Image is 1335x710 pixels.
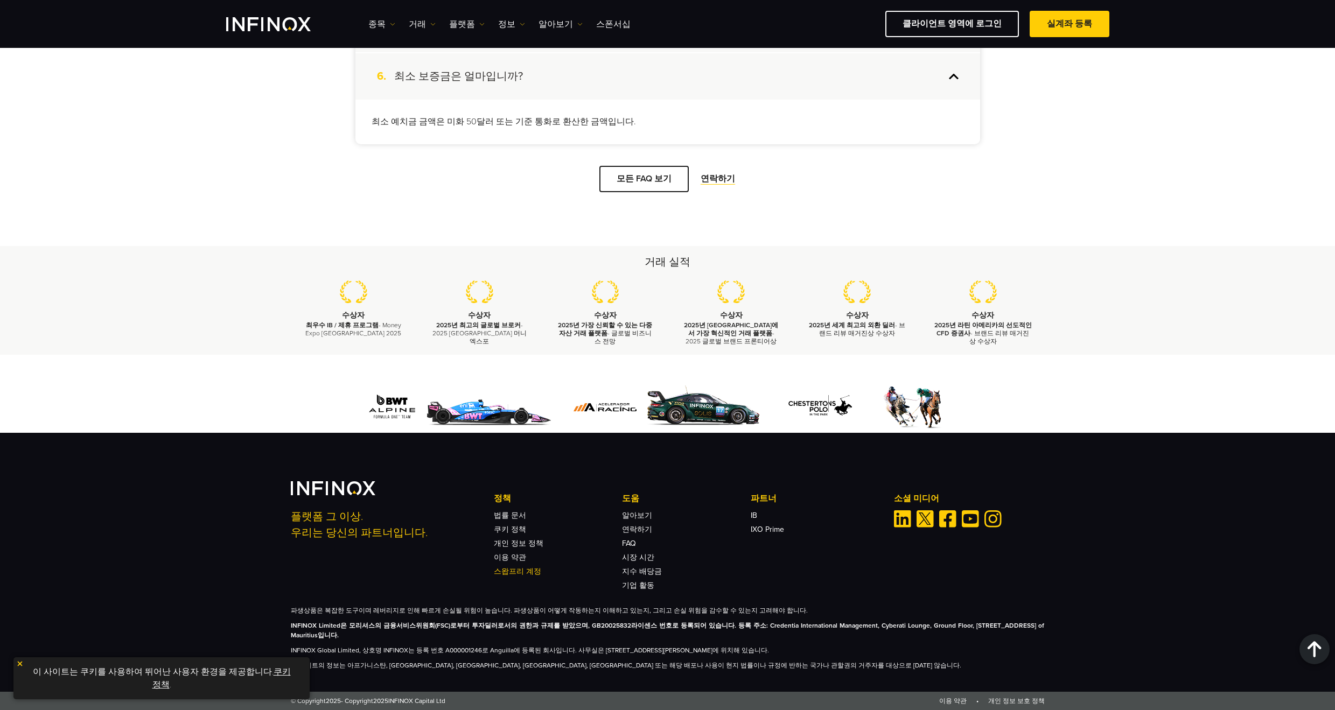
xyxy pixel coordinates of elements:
a: INFINOX Logo [226,17,336,31]
strong: 수상자 [594,311,617,320]
a: 개인 정보 보호 정책 [988,697,1045,705]
strong: 최우수 IB / 제휴 프로그램 [306,321,379,329]
a: 시장 시간 [622,553,654,562]
a: 거래 [409,18,436,31]
a: 종목 [368,18,395,31]
a: 이용 약관 [494,553,526,562]
a: 쿠키 정책 [494,525,526,534]
span: 2025 [326,697,341,705]
strong: 2025년 세계 최고의 외환 딜러 [809,321,895,329]
span: © Copyright - Copyright INFINOX Capital Ltd [291,696,445,706]
strong: 2025년 [GEOGRAPHIC_DATA]에서 가장 혁신적인 거래 플랫폼 [684,321,778,337]
a: IB [751,511,757,520]
p: 도움 [622,492,750,505]
a: FAQ [622,539,636,548]
span: 2025 [373,697,388,705]
a: 연락하기 [622,525,652,534]
h4: 최소 보증금은 얼마입니까? [394,69,523,83]
strong: 2025년 가장 신뢰할 수 있는 다중 자산 거래 플랫폼 [558,321,652,337]
a: 알아보기 [539,18,583,31]
a: 실계좌 등록 [1030,11,1109,37]
a: 모든 FAQ 보기 [599,166,689,192]
a: Linkedin [894,510,911,528]
a: 클라이언트 영역에 로그인 [885,11,1019,37]
a: 플랫폼 [449,18,485,31]
strong: 수상자 [846,311,869,320]
strong: 수상자 [468,311,491,320]
strong: 2025년 최고의 글로벌 브로커 [436,321,521,329]
p: 소셜 미디어 [894,492,1045,505]
p: - 브랜드 리뷰 매거진상 수상자 [933,321,1032,346]
a: 지수 배당금 [622,567,662,576]
a: 개인 정보 정책 [494,539,543,548]
h2: 거래 실적 [291,255,1045,270]
a: 기업 활동 [622,581,654,590]
p: 최소 예치금 금액은 미화 50달러 또는 기준 통화로 환산한 금액입니다. [372,116,964,128]
p: - 글로벌 비즈니스 전망 [556,321,655,346]
p: INFINOX Global Limited, 상호명 INFINOX는 등록 번호 A000001246로 Anguilla에 등록된 회사입니다. 사무실은 [STREET_ADDRESS]... [291,645,1045,655]
p: 파트너 [751,492,879,505]
p: 이 사이트는 쿠키를 사용하여 뛰어난 사용자 환경을 제공합니다. . [19,663,304,694]
p: - 2025 [GEOGRAPHIC_DATA] 머니 엑스포 [430,321,529,346]
img: yellow close icon [16,660,24,667]
strong: 수상자 [342,311,365,320]
strong: 수상자 [971,311,994,320]
p: 파생상품은 복잡한 도구이며 레버리지로 인해 빠르게 손실될 위험이 높습니다. 파생상품이 어떻게 작동하는지 이해하고 있는지, 그리고 손실 위험을 감수할 수 있는지 고려해야 합니다. [291,606,1045,615]
p: 플랫폼 그 이상. 우리는 당신의 파트너입니다. [291,509,479,541]
span: • [968,697,987,705]
a: 이용 약관 [939,697,967,705]
a: Youtube [962,510,979,528]
strong: 수상자 [720,311,743,320]
p: - Money Expo [GEOGRAPHIC_DATA] 2025 [304,321,403,338]
p: - 브랜드 리뷰 매거진상 수상자 [808,321,907,338]
a: 정보 [498,18,525,31]
a: IXO Prime [751,525,784,534]
a: 스왑프리 계정 [494,567,541,576]
a: 연락하기 [700,173,736,185]
strong: INFINOX Limited은 모리셔스의 금융서비스위원회(FSC)로부터 투자딜러로서의 권한과 규제를 받았으며, GB20025832라이센스 번호로 등록되어 있습니다. 등록 주소... [291,622,1045,639]
p: - 2025 글로벌 브랜드 프론티어상 [682,321,781,346]
a: Facebook [939,510,956,528]
a: 알아보기 [622,511,652,520]
p: 이 사이트의 정보는 아프가니스탄, [GEOGRAPHIC_DATA], [GEOGRAPHIC_DATA], [GEOGRAPHIC_DATA], [GEOGRAPHIC_DATA] 또는 ... [291,660,1045,670]
a: Twitter [917,510,934,528]
p: 정책 [494,492,622,505]
a: 스폰서십 [596,18,631,31]
strong: 2025년 라틴 아메리카의 선도적인 CFD 증권사 [934,321,1032,337]
span: 6. [377,69,394,83]
a: Instagram [984,510,1002,528]
a: 법률 문서 [494,511,526,520]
